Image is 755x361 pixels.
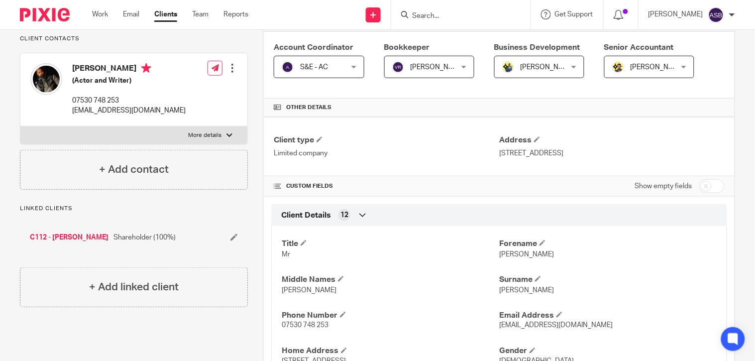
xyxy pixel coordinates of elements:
[300,64,328,71] span: S&E - AC
[340,210,348,220] span: 12
[502,61,514,73] img: Dennis-Starbridge.jpg
[521,64,575,71] span: [PERSON_NAME]
[499,310,717,321] h4: Email Address
[99,162,169,177] h4: + Add contact
[92,9,108,19] a: Work
[282,322,328,329] span: 07530 748 253
[188,131,221,139] p: More details
[72,106,186,116] p: [EMAIL_ADDRESS][DOMAIN_NAME]
[612,61,624,73] img: Netra-New-Starbridge-Yellow.jpg
[282,287,336,294] span: [PERSON_NAME]
[89,279,179,295] h4: + Add linked client
[20,35,248,43] p: Client contacts
[274,182,499,190] h4: CUSTOM FIELDS
[499,239,717,249] h4: Forename
[282,251,290,258] span: Mr
[72,76,186,86] h5: (Actor and Writer)
[113,233,176,242] span: Shareholder (100%)
[30,233,108,242] a: C112 - [PERSON_NAME]
[708,7,724,23] img: svg%3E
[282,61,294,73] img: svg%3E
[499,148,725,158] p: [STREET_ADDRESS]
[286,104,331,112] span: Other details
[72,96,186,106] p: 07530 748 253
[635,181,692,191] label: Show empty fields
[499,135,725,145] h4: Address
[499,274,717,285] h4: Surname
[648,9,703,19] p: [PERSON_NAME]
[499,287,554,294] span: [PERSON_NAME]
[631,64,685,71] span: [PERSON_NAME]
[192,9,209,19] a: Team
[384,43,430,51] span: Bookkeeper
[282,274,499,285] h4: Middle Names
[72,63,186,76] h4: [PERSON_NAME]
[274,43,353,51] span: Account Coordinator
[30,63,62,95] img: Ryan%20Cameron%202.jpeg
[141,63,151,73] i: Primary
[281,210,331,221] span: Client Details
[20,205,248,213] p: Linked clients
[123,9,139,19] a: Email
[282,346,499,357] h4: Home Address
[392,61,404,73] img: svg%3E
[20,8,70,21] img: Pixie
[223,9,248,19] a: Reports
[282,310,499,321] h4: Phone Number
[274,148,499,158] p: Limited company
[494,43,580,51] span: Business Development
[555,11,593,18] span: Get Support
[604,43,674,51] span: Senior Accountant
[154,9,177,19] a: Clients
[411,64,465,71] span: [PERSON_NAME]
[499,346,717,357] h4: Gender
[411,12,501,21] input: Search
[274,135,499,145] h4: Client type
[499,322,613,329] span: [EMAIL_ADDRESS][DOMAIN_NAME]
[282,239,499,249] h4: Title
[499,251,554,258] span: [PERSON_NAME]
